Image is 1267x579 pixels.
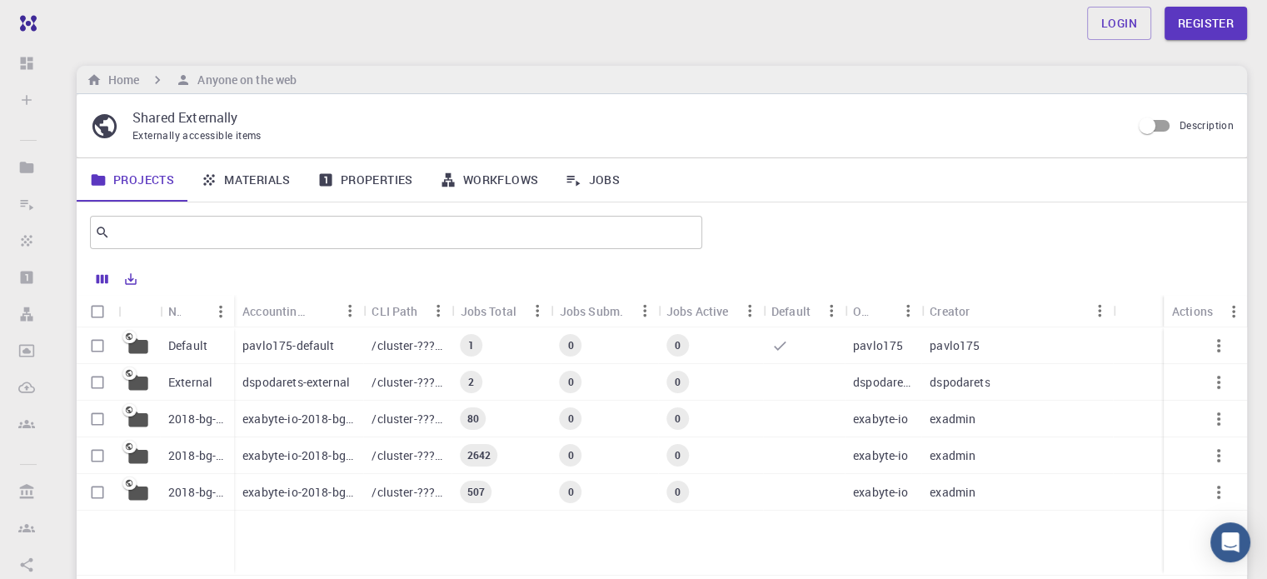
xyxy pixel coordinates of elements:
span: 0 [668,485,687,499]
p: pavlo175 [930,337,980,354]
button: Menu [895,297,921,324]
button: Menu [337,297,363,324]
button: Menu [631,297,658,324]
div: Jobs Total [451,295,551,327]
span: 0 [668,338,687,352]
p: exabyte-io [853,447,909,464]
span: 0 [561,485,580,499]
span: 0 [668,412,687,426]
span: 0 [561,412,580,426]
div: Owner [853,295,868,327]
p: exadmin [930,447,975,464]
div: Actions [1164,295,1247,327]
p: exabyte-io-2018-bg-study-phase-i-ph [242,411,355,427]
a: Jobs [551,158,633,202]
div: Jobs Total [460,295,516,327]
div: Creator [921,295,1113,327]
span: 0 [561,448,580,462]
img: logo [13,15,37,32]
a: Materials [187,158,304,202]
span: 80 [460,412,485,426]
span: 0 [668,448,687,462]
p: /cluster-???-share/groups/exabyte-io/exabyte-io-2018-bg-study-phase-i [372,484,443,501]
button: Menu [818,297,845,324]
button: Menu [1086,297,1113,324]
span: 0 [561,338,580,352]
p: External [168,374,212,391]
p: 2018-bg-study-phase-I [168,484,226,501]
p: /cluster-???-home/pavlo175/pavlo175-default [372,337,443,354]
div: CLI Path [372,295,417,327]
div: Name [168,295,181,327]
span: 1 [461,338,481,352]
div: Jobs Subm. [551,295,658,327]
p: 2018-bg-study-phase-III [168,447,226,464]
p: /cluster-???-share/groups/exabyte-io/exabyte-io-2018-bg-study-phase-iii [372,447,443,464]
span: 0 [561,375,580,389]
div: Accounting slug [234,295,363,327]
h6: Home [102,71,139,89]
span: 2642 [460,448,497,462]
p: pavlo175 [853,337,903,354]
span: Description [1180,118,1234,132]
div: Actions [1172,295,1213,327]
p: /cluster-???-home/dspodarets/dspodarets-external [372,374,443,391]
button: Columns [88,266,117,292]
div: Default [763,295,845,327]
h6: Anyone on the web [191,71,297,89]
p: pavlo175-default [242,337,334,354]
div: Jobs Active [658,295,763,327]
p: 2018-bg-study-phase-i-ph [168,411,226,427]
div: Creator [930,295,970,327]
div: Name [160,295,234,327]
div: Jobs Subm. [560,295,624,327]
div: Jobs Active [666,295,729,327]
div: CLI Path [363,295,451,327]
p: exabyte-io-2018-bg-study-phase-iii [242,447,355,464]
div: Accounting slug [242,295,310,327]
a: Projects [77,158,187,202]
p: exadmin [930,484,975,501]
p: exabyte-io [853,484,909,501]
p: Default [168,337,207,354]
p: /cluster-???-share/groups/exabyte-io/exabyte-io-2018-bg-study-phase-i-ph [372,411,443,427]
button: Menu [207,298,234,325]
button: Export [117,266,145,292]
p: dspodarets [853,374,913,391]
button: Sort [970,297,996,324]
button: Sort [868,297,895,324]
a: Properties [304,158,426,202]
button: Menu [736,297,763,324]
div: Icon [118,295,160,327]
p: exadmin [930,411,975,427]
p: exabyte-io [853,411,909,427]
p: exabyte-io-2018-bg-study-phase-i [242,484,355,501]
a: Workflows [426,158,552,202]
div: Owner [845,295,921,327]
span: Externally accessible items [132,128,262,142]
span: 2 [461,375,481,389]
div: Open Intercom Messenger [1210,522,1250,562]
span: 0 [668,375,687,389]
a: Register [1165,7,1247,40]
p: Shared Externally [132,107,1118,127]
p: dspodarets [930,374,990,391]
button: Sort [181,298,207,325]
button: Menu [425,297,451,324]
button: Sort [310,297,337,324]
span: 507 [460,485,491,499]
button: Menu [1220,298,1247,325]
button: Menu [525,297,551,324]
nav: breadcrumb [83,71,300,89]
div: Default [771,295,811,327]
a: Login [1087,7,1151,40]
p: dspodarets-external [242,374,350,391]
